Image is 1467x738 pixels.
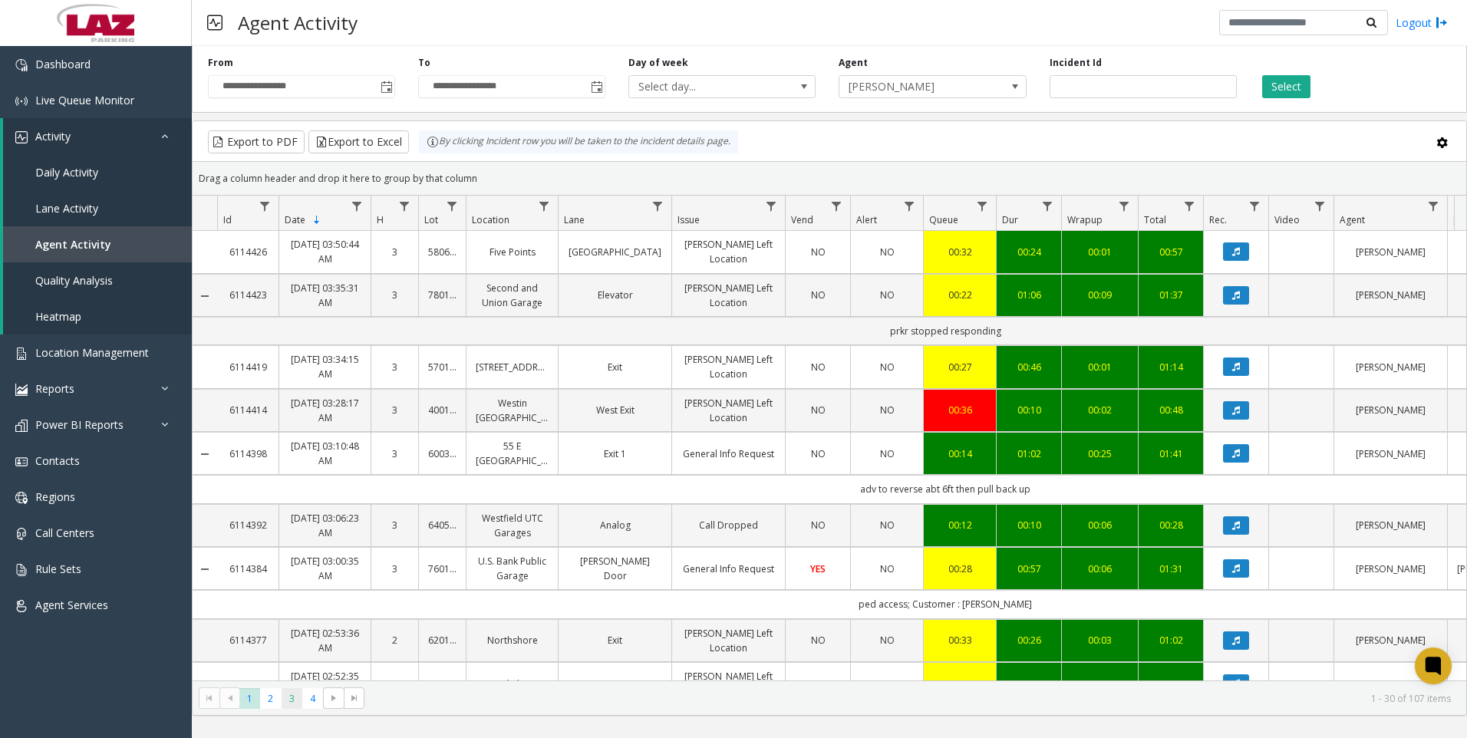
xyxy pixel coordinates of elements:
a: [DATE] 03:06:23 AM [288,511,361,540]
div: 00:48 [1148,403,1194,417]
a: Video Filter Menu [1310,196,1330,216]
img: 'icon' [15,384,28,396]
span: Heatmap [35,309,81,324]
span: NO [811,519,826,532]
a: 00:57 [1148,677,1194,691]
a: Collapse Details [193,290,217,302]
a: 580638 [428,245,457,259]
a: Daily Activity [3,154,192,190]
span: NO [811,404,826,417]
a: [PERSON_NAME] [1343,403,1438,417]
a: NO [860,677,914,691]
a: 00:22 [933,288,987,302]
span: [PERSON_NAME] [839,76,988,97]
img: 'icon' [15,564,28,576]
div: 00:24 [1006,245,1052,259]
a: Westfield UTC Garages [476,511,549,540]
a: NO [860,446,914,461]
a: 400167 [428,403,457,417]
label: From [208,56,233,70]
span: Regions [35,489,75,504]
a: NO [860,518,914,532]
span: NO [811,447,826,460]
img: logout [1436,15,1448,31]
a: [DATE] 03:50:44 AM [288,237,361,266]
a: Northshore [476,633,549,647]
div: Data table [193,196,1466,680]
a: [STREET_ADDRESS] [476,360,549,374]
a: 620164 [428,677,457,691]
label: Agent [839,56,868,70]
span: Quality Analysis [35,273,113,288]
a: 6114426 [226,245,269,259]
span: Select day... [629,76,778,97]
img: 'icon' [15,420,28,432]
a: 00:27 [933,360,987,374]
span: Dashboard [35,57,91,71]
a: 55 E [GEOGRAPHIC_DATA] [476,439,549,468]
a: [PERSON_NAME] Left Location [681,352,776,381]
a: Alert Filter Menu [899,196,920,216]
a: 760140 [428,562,457,576]
a: [PERSON_NAME] [1343,245,1438,259]
a: West Exit [568,403,662,417]
a: 01:14 [1148,360,1194,374]
a: 00:14 [933,446,987,461]
div: 00:26 [1006,633,1052,647]
a: 6114423 [226,288,269,302]
a: Exit [568,360,662,374]
a: 00:01 [1071,245,1129,259]
a: Collapse Details [193,448,217,460]
a: 00:28 [1148,518,1194,532]
a: 3 [381,562,409,576]
a: Date Filter Menu [347,196,368,216]
a: 01:37 [1148,288,1194,302]
div: 01:02 [1006,446,1052,461]
span: Lane Activity [35,201,98,216]
a: NO [795,288,841,302]
a: 00:03 [1071,633,1129,647]
a: [PERSON_NAME] Left Location [681,396,776,425]
div: 00:33 [933,633,987,647]
span: Page 4 [302,688,323,709]
a: 00:36 [933,403,987,417]
img: infoIcon.svg [427,136,439,148]
a: 01:31 [1148,562,1194,576]
a: Id Filter Menu [255,196,275,216]
img: 'icon' [15,131,28,143]
a: NO [860,360,914,374]
a: Westin [GEOGRAPHIC_DATA] [476,396,549,425]
a: 00:09 [1071,288,1129,302]
a: [DATE] 02:52:35 AM [288,669,361,698]
a: 3 [381,518,409,532]
a: Exit [568,677,662,691]
a: Lot Filter Menu [442,196,463,216]
span: Call Centers [35,525,94,540]
div: 00:02 [1071,403,1129,417]
div: 00:32 [933,677,987,691]
a: 600349 [428,446,457,461]
img: 'icon' [15,348,28,360]
div: 00:46 [1006,360,1052,374]
a: 6114398 [226,446,269,461]
label: Incident Id [1050,56,1102,70]
span: Id [223,213,232,226]
img: pageIcon [207,4,223,41]
span: Lot [424,213,438,226]
label: Day of week [628,56,688,70]
a: [PERSON_NAME] Left Location [681,281,776,310]
span: NO [811,288,826,301]
a: 01:02 [1148,633,1194,647]
a: 00:06 [1071,518,1129,532]
a: 01:06 [1006,288,1052,302]
a: Agent Activity [3,226,192,262]
a: [PERSON_NAME] [1343,562,1438,576]
a: 00:57 [1148,245,1194,259]
span: Power BI Reports [35,417,124,432]
a: NO [860,288,914,302]
a: Elevator [568,288,662,302]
